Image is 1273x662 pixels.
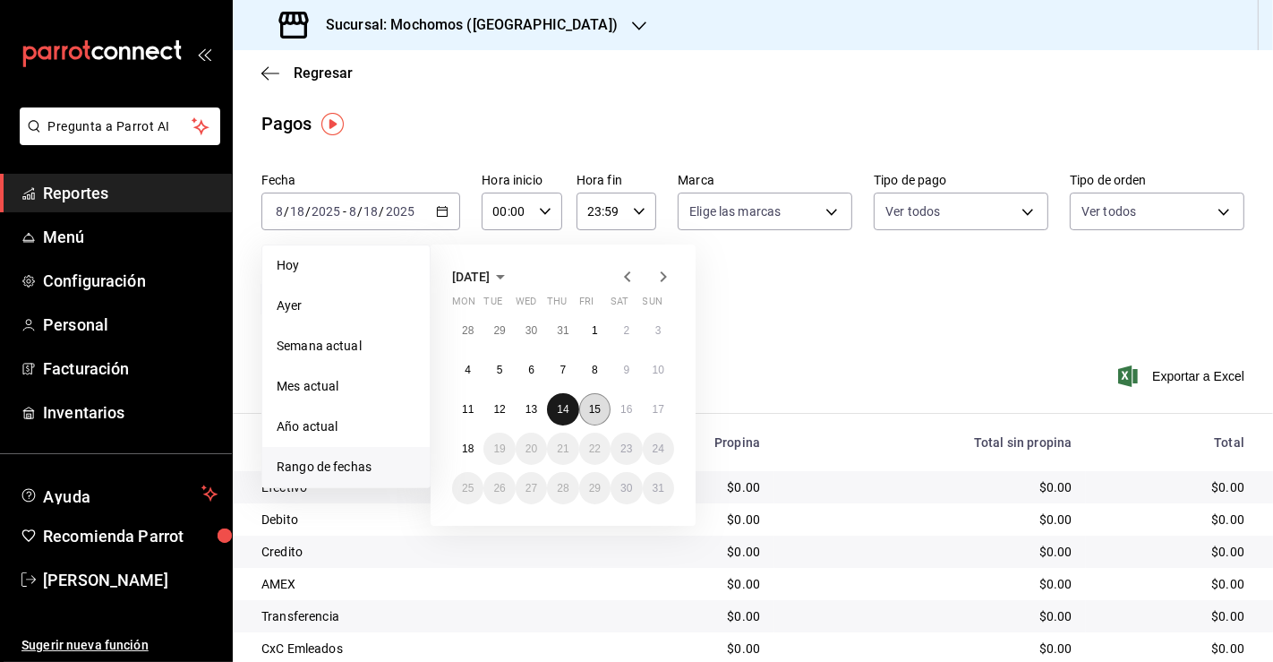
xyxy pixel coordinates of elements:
[1100,511,1244,529] div: $0.00
[452,393,483,426] button: August 11, 2025
[385,204,415,219] input: ----
[43,313,218,337] span: Personal
[589,403,601,416] abbr: August 15, 2025
[277,458,415,477] span: Rango de fechas
[606,575,760,593] div: $0.00
[547,354,578,386] button: August 7, 2025
[43,524,218,548] span: Recomienda Parrot
[493,324,505,337] abbr: July 29, 2025
[579,393,611,426] button: August 15, 2025
[885,202,940,220] span: Ver todos
[1100,435,1244,450] div: Total
[493,482,505,494] abbr: August 26, 2025
[623,364,629,376] abbr: August 9, 2025
[606,543,760,561] div: $0.00
[557,482,568,494] abbr: August 28, 2025
[516,314,547,347] button: July 30, 2025
[789,640,1072,658] div: $0.00
[462,443,474,455] abbr: August 18, 2025
[525,403,537,416] abbr: August 13, 2025
[643,472,674,504] button: August 31, 2025
[579,433,611,465] button: August 22, 2025
[261,607,577,625] div: Transferencia
[452,433,483,465] button: August 18, 2025
[452,354,483,386] button: August 4, 2025
[579,472,611,504] button: August 29, 2025
[1081,202,1136,220] span: Ver todos
[20,107,220,145] button: Pregunta a Parrot AI
[1100,640,1244,658] div: $0.00
[516,296,536,314] abbr: Wednesday
[557,324,568,337] abbr: July 31, 2025
[1070,175,1244,187] label: Tipo de orden
[528,364,534,376] abbr: August 6, 2025
[343,204,346,219] span: -
[21,636,218,655] span: Sugerir nueva función
[643,433,674,465] button: August 24, 2025
[452,266,511,288] button: [DATE]
[516,472,547,504] button: August 27, 2025
[789,435,1072,450] div: Total sin propina
[789,607,1072,625] div: $0.00
[1100,575,1244,593] div: $0.00
[452,314,483,347] button: July 28, 2025
[483,433,515,465] button: August 19, 2025
[1100,478,1244,496] div: $0.00
[277,256,415,275] span: Hoy
[48,117,192,136] span: Pregunta a Parrot AI
[611,472,642,504] button: August 30, 2025
[516,433,547,465] button: August 20, 2025
[620,403,632,416] abbr: August 16, 2025
[321,113,344,135] img: Tooltip marker
[874,175,1048,187] label: Tipo de pago
[643,393,674,426] button: August 17, 2025
[462,403,474,416] abbr: August 11, 2025
[592,364,598,376] abbr: August 8, 2025
[1122,365,1244,387] span: Exportar a Excel
[557,403,568,416] abbr: August 14, 2025
[277,297,415,315] span: Ayer
[611,393,642,426] button: August 16, 2025
[43,225,218,249] span: Menú
[643,296,662,314] abbr: Sunday
[655,324,662,337] abbr: August 3, 2025
[547,314,578,347] button: July 31, 2025
[547,472,578,504] button: August 28, 2025
[462,324,474,337] abbr: July 28, 2025
[611,354,642,386] button: August 9, 2025
[611,314,642,347] button: August 2, 2025
[653,364,664,376] abbr: August 10, 2025
[643,354,674,386] button: August 10, 2025
[289,204,305,219] input: --
[357,204,363,219] span: /
[380,204,385,219] span: /
[312,14,618,36] h3: Sucursal: Mochomos ([GEOGRAPHIC_DATA])
[261,64,353,82] button: Regresar
[452,270,490,284] span: [DATE]
[689,202,781,220] span: Elige las marcas
[452,296,475,314] abbr: Monday
[643,314,674,347] button: August 3, 2025
[589,443,601,455] abbr: August 22, 2025
[789,575,1072,593] div: $0.00
[294,64,353,82] span: Regresar
[483,314,515,347] button: July 29, 2025
[579,314,611,347] button: August 1, 2025
[43,483,194,504] span: Ayuda
[462,482,474,494] abbr: August 25, 2025
[43,568,218,592] span: [PERSON_NAME]
[789,478,1072,496] div: $0.00
[452,472,483,504] button: August 25, 2025
[611,296,628,314] abbr: Saturday
[516,354,547,386] button: August 6, 2025
[43,357,218,381] span: Facturación
[348,204,357,219] input: --
[261,175,460,187] label: Fecha
[579,354,611,386] button: August 8, 2025
[678,175,852,187] label: Marca
[611,433,642,465] button: August 23, 2025
[483,393,515,426] button: August 12, 2025
[789,511,1072,529] div: $0.00
[623,324,629,337] abbr: August 2, 2025
[483,472,515,504] button: August 26, 2025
